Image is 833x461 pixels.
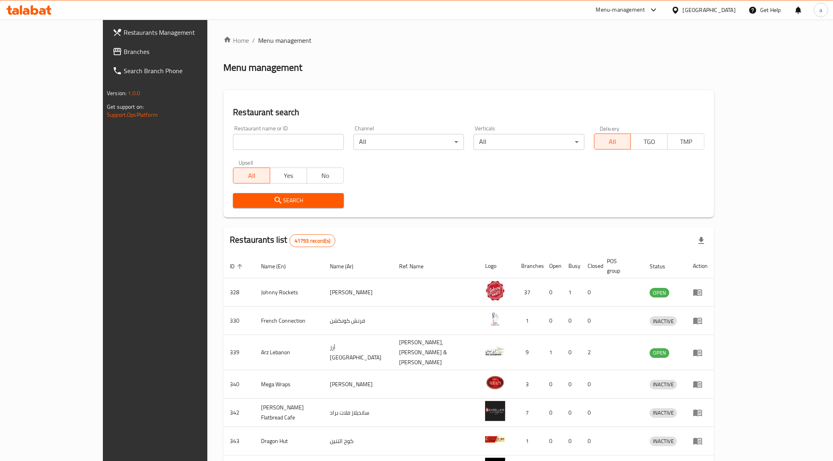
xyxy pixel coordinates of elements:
[255,278,323,307] td: Johnny Rockets
[107,110,158,120] a: Support.OpsPlatform
[650,261,676,271] span: Status
[230,234,335,247] h2: Restaurants list
[671,136,701,148] span: TMP
[330,261,364,271] span: Name (Ar)
[630,134,668,150] button: TGO
[353,134,464,150] div: All
[515,307,543,335] td: 1
[323,370,393,399] td: [PERSON_NAME]
[562,335,581,370] td: 0
[124,47,236,56] span: Branches
[543,254,562,278] th: Open
[581,427,600,455] td: 0
[290,237,335,245] span: 41793 record(s)
[581,254,600,278] th: Closed
[543,427,562,455] td: 0
[237,170,267,182] span: All
[233,106,705,118] h2: Restaurant search
[239,196,337,206] span: Search
[323,335,393,370] td: أرز [GEOGRAPHIC_DATA]
[693,316,708,325] div: Menu
[289,234,335,247] div: Total records count
[485,341,505,361] img: Arz Lebanon
[106,42,242,61] a: Branches
[107,102,144,112] span: Get support on:
[255,335,323,370] td: Arz Lebanon
[252,36,255,45] li: /
[683,6,736,14] div: [GEOGRAPHIC_DATA]
[124,66,236,76] span: Search Branch Phone
[255,307,323,335] td: French Connection
[270,168,307,184] button: Yes
[693,287,708,297] div: Menu
[819,6,822,14] span: a
[581,307,600,335] td: 0
[634,136,664,148] span: TGO
[581,278,600,307] td: 0
[650,288,669,297] span: OPEN
[562,370,581,399] td: 0
[515,254,543,278] th: Branches
[543,278,562,307] td: 0
[485,429,505,449] img: Dragon Hut
[323,278,393,307] td: [PERSON_NAME]
[223,36,714,45] nav: breadcrumb
[650,380,677,389] span: INACTIVE
[106,61,242,80] a: Search Branch Phone
[273,170,304,182] span: Yes
[693,436,708,446] div: Menu
[693,348,708,357] div: Menu
[515,427,543,455] td: 1
[596,5,645,15] div: Menu-management
[323,427,393,455] td: كوخ التنين
[479,254,515,278] th: Logo
[543,370,562,399] td: 0
[650,437,677,446] span: INACTIVE
[600,126,620,131] label: Delivery
[581,399,600,427] td: 0
[686,254,714,278] th: Action
[261,261,296,271] span: Name (En)
[307,168,344,184] button: No
[543,307,562,335] td: 0
[650,408,677,417] span: INACTIVE
[255,370,323,399] td: Mega Wraps
[255,399,323,427] td: [PERSON_NAME] Flatbread Cafe
[693,379,708,389] div: Menu
[258,36,311,45] span: Menu management
[562,278,581,307] td: 1
[692,231,711,250] div: Export file
[393,335,479,370] td: [PERSON_NAME],[PERSON_NAME] & [PERSON_NAME]
[107,88,126,98] span: Version:
[581,370,600,399] td: 0
[562,254,581,278] th: Busy
[485,281,505,301] img: Johnny Rockets
[562,399,581,427] td: 0
[543,399,562,427] td: 0
[594,134,631,150] button: All
[239,160,253,165] label: Upsell
[399,261,434,271] span: Ref. Name
[581,335,600,370] td: 2
[562,427,581,455] td: 0
[128,88,140,98] span: 1.0.0
[255,427,323,455] td: Dragon Hut
[485,401,505,421] img: Sandella's Flatbread Cafe
[106,23,242,42] a: Restaurants Management
[230,261,245,271] span: ID
[650,437,677,446] div: INACTIVE
[515,278,543,307] td: 37
[650,348,669,357] span: OPEN
[562,307,581,335] td: 0
[650,380,677,389] div: INACTIVE
[485,309,505,329] img: French Connection
[598,136,628,148] span: All
[607,256,634,275] span: POS group
[310,170,341,182] span: No
[515,399,543,427] td: 7
[233,134,343,150] input: Search for restaurant name or ID..
[693,408,708,417] div: Menu
[223,61,302,74] h2: Menu management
